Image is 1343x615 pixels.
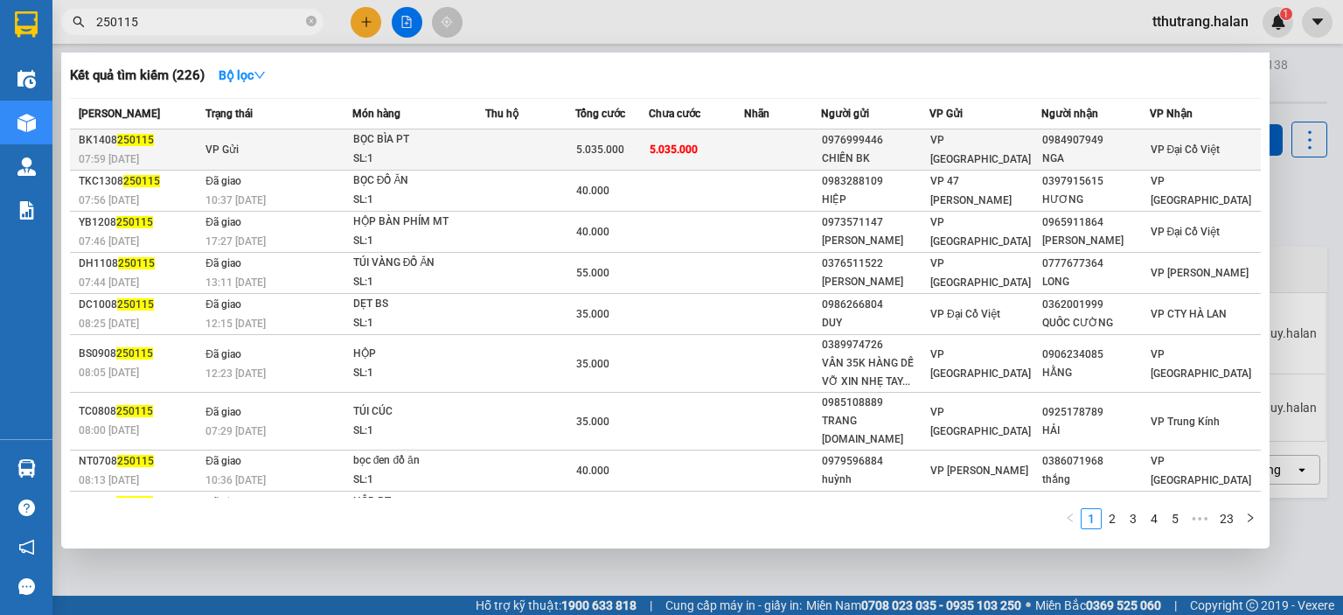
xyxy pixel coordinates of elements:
span: VP CTY HÀ LAN [1151,308,1227,320]
div: 0965911864 [1042,213,1149,232]
div: HÔP PT [353,493,484,512]
div: SL: 1 [353,150,484,169]
span: VP 47 [PERSON_NAME] [1151,496,1232,528]
div: TRANG [DOMAIN_NAME] [822,412,929,449]
div: TKC1308 [79,172,200,191]
div: 0906234085 [1042,346,1149,364]
img: warehouse-icon [17,157,36,176]
div: SL: 1 [353,422,484,441]
span: 12:23 [DATE] [205,367,266,380]
div: 0386071968 [1042,452,1149,471]
span: VP Đại Cồ Việt [930,308,1000,320]
span: Đã giao [205,455,241,467]
span: 08:05 [DATE] [79,367,139,379]
div: BỌC ĐỒ ĂN [353,171,484,191]
span: Nhãn [744,108,769,120]
li: 4 [1144,508,1165,529]
span: Chưa cước [649,108,700,120]
div: HỘP BÀN PHÍM MT [353,213,484,232]
span: 250115 [116,347,153,360]
span: 5.035.000 [576,143,624,156]
span: notification [18,539,35,556]
span: VP [GEOGRAPHIC_DATA] [1151,455,1251,486]
div: SL: 1 [353,273,484,292]
span: Món hàng [352,108,400,120]
div: 0389974726 [822,336,929,354]
div: NT0708 [79,452,200,471]
span: VP 47 [PERSON_NAME] [930,175,1012,206]
li: 23 [1214,508,1240,529]
div: CHIẾN BK [822,150,929,168]
span: 250115 [116,216,153,228]
strong: Bộ lọc [219,68,266,82]
span: Trạng thái [205,108,253,120]
span: 35.000 [576,416,609,428]
div: SL: 1 [353,471,484,490]
span: ••• [1186,508,1214,529]
div: SL: 1 [353,364,484,383]
span: 40.000 [576,185,609,197]
span: VP Gửi [205,143,239,156]
div: 0984907949 [1042,131,1149,150]
span: Đã giao [205,496,241,508]
button: right [1240,508,1261,529]
span: VP [PERSON_NAME] [930,465,1028,477]
img: warehouse-icon [17,459,36,478]
span: 08:13 [DATE] [79,474,139,486]
span: 40.000 [576,226,609,238]
a: 5 [1166,509,1185,528]
div: 0912760820 [1042,493,1149,512]
img: solution-icon [17,201,36,220]
span: VP Gửi [929,108,963,120]
div: DUY [822,314,929,332]
a: 3 [1124,509,1143,528]
div: SL: 1 [353,191,484,210]
a: 1 [1082,509,1101,528]
div: HIỆP [822,191,929,209]
span: VP [GEOGRAPHIC_DATA] [930,406,1031,437]
span: VP [GEOGRAPHIC_DATA] [930,496,1031,528]
span: search [73,16,85,28]
span: 07:44 [DATE] [79,276,139,289]
li: 3 [1123,508,1144,529]
div: TÚI VÀNG ĐỒ ĂN [353,254,484,273]
span: close-circle [306,16,317,26]
div: 0376511522 [822,255,929,273]
img: warehouse-icon [17,114,36,132]
span: VP [GEOGRAPHIC_DATA] [930,348,1031,380]
div: 0986266804 [822,296,929,314]
img: warehouse-icon [17,70,36,88]
span: [PERSON_NAME] [79,108,160,120]
a: 23 [1214,509,1239,528]
span: Người gửi [821,108,869,120]
div: 0985108889 [822,394,929,412]
span: Đã giao [205,298,241,311]
div: 0777677364 [1042,255,1149,273]
div: [PERSON_NAME] [1042,232,1149,250]
div: [PERSON_NAME] [822,273,929,291]
div: BK1408 [79,131,200,150]
li: 5 [1165,508,1186,529]
img: logo-vxr [15,11,38,38]
li: 1 [1081,508,1102,529]
span: Tổng cước [575,108,625,120]
div: TÚI CÚC [353,402,484,422]
span: 07:46 [DATE] [79,235,139,248]
div: HỘP [353,345,484,364]
span: 07:56 [DATE] [79,194,139,206]
div: HƯƠNG [1042,191,1149,209]
span: VP [GEOGRAPHIC_DATA] [930,257,1031,289]
span: 08:00 [DATE] [79,424,139,437]
button: Bộ lọcdown [205,61,280,89]
span: 250115 [123,175,160,187]
div: DẸT BS [353,295,484,314]
li: Previous Page [1060,508,1081,529]
div: 0397915615 [1042,172,1149,191]
span: 250115 [116,496,153,508]
span: 250115 [117,134,154,146]
span: 07:59 [DATE] [79,153,139,165]
div: VÂN 35K HÀNG DỄ VỠ XIN NHẸ TAY... [822,354,929,391]
div: bọc đen đồ ăn [353,451,484,471]
h3: Kết quả tìm kiếm ( 226 ) [70,66,205,85]
span: 07:29 [DATE] [205,425,266,437]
